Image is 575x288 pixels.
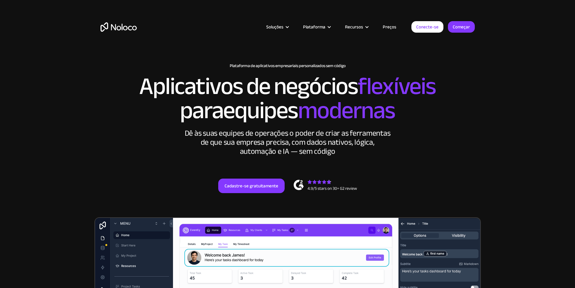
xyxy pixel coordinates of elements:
[295,23,337,31] div: Plataforma
[345,23,363,31] font: Recursos
[180,88,223,133] font: para
[101,22,137,32] a: lar
[411,21,443,33] a: Conecte-se
[185,126,391,159] font: Dê às suas equipes de operações o poder de criar as ferramentas de que sua empresa precisa, com d...
[259,23,295,31] div: Soluções
[453,23,470,31] font: Começar
[223,88,298,133] font: equipes
[298,88,395,133] font: modernas
[448,21,475,33] a: Começar
[303,23,325,31] font: Plataforma
[218,179,285,193] a: Cadastre-se gratuitamente
[230,62,346,70] font: Plataforma de aplicativos empresariais personalizados sem código
[416,23,439,31] font: Conecte-se
[358,64,436,109] font: flexíveis
[337,23,375,31] div: Recursos
[225,182,278,190] font: Cadastre-se gratuitamente
[375,23,404,31] a: Preços
[139,64,358,109] font: Aplicativos de negócios
[266,23,283,31] font: Soluções
[383,23,396,31] font: Preços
